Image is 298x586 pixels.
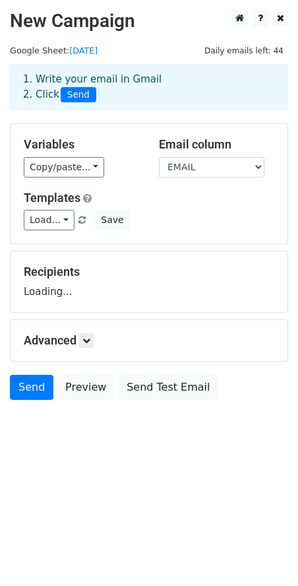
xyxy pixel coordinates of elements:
small: Google Sheet: [10,46,98,55]
a: Load... [24,210,74,230]
h5: Email column [159,137,274,152]
button: Save [95,210,129,230]
span: Send [61,87,96,103]
a: Send [10,375,53,400]
h2: New Campaign [10,10,288,32]
div: 1. Write your email in Gmail 2. Click [13,72,285,102]
span: Daily emails left: 44 [200,44,288,58]
a: Templates [24,191,80,205]
a: Daily emails left: 44 [200,46,288,55]
a: [DATE] [69,46,98,55]
a: Send Test Email [118,375,218,400]
a: Copy/paste... [24,157,104,178]
a: Preview [57,375,115,400]
h5: Variables [24,137,139,152]
h5: Advanced [24,333,274,348]
h5: Recipients [24,265,274,279]
div: Loading... [24,265,274,299]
